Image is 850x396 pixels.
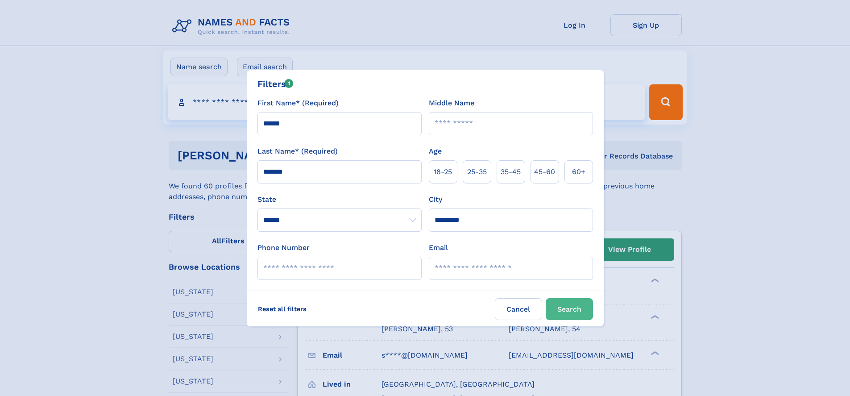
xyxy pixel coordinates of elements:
[429,98,474,108] label: Middle Name
[429,146,442,157] label: Age
[257,194,422,205] label: State
[257,146,338,157] label: Last Name* (Required)
[495,298,542,320] label: Cancel
[572,167,585,177] span: 60+
[501,167,521,177] span: 35‑45
[257,242,310,253] label: Phone Number
[534,167,555,177] span: 45‑60
[257,98,339,108] label: First Name* (Required)
[429,194,442,205] label: City
[467,167,487,177] span: 25‑35
[434,167,452,177] span: 18‑25
[546,298,593,320] button: Search
[257,77,294,91] div: Filters
[252,298,312,320] label: Reset all filters
[429,242,448,253] label: Email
